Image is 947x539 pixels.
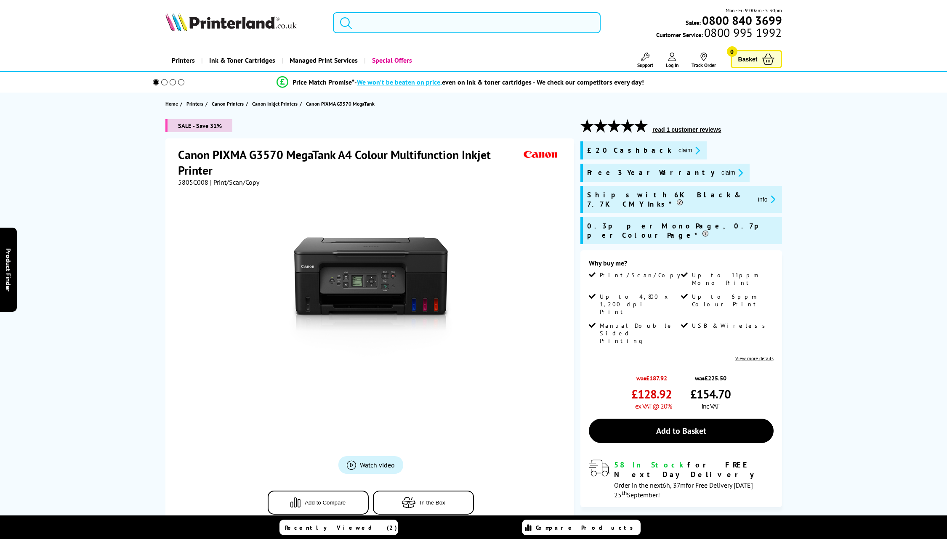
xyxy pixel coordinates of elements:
span: Recently Viewed (2) [285,524,397,531]
span: 0 [727,46,737,57]
a: View more details [735,355,774,361]
a: Special Offers [364,50,418,71]
a: Canon Printers [212,99,246,108]
button: Add to Compare [268,491,369,515]
a: Canon PIXMA G3570 MegaTank [306,99,377,108]
span: Canon Inkjet Printers [252,99,298,108]
span: Sales: [686,19,701,27]
span: Add to Compare [305,499,346,506]
img: Canon [521,147,560,162]
span: We won’t be beaten on price, [357,78,442,86]
a: Ink & Toner Cartridges [201,50,282,71]
span: £128.92 [631,386,672,402]
a: Printers [165,50,201,71]
div: Why buy me? [589,259,774,271]
li: modal_Promise [141,75,779,90]
a: Canon Inkjet Printers [252,99,300,108]
button: promo-description [676,146,702,155]
a: Basket 0 [731,50,782,68]
span: Ink & Toner Cartridges [209,50,275,71]
span: Printers [186,99,203,108]
span: was [690,370,731,382]
span: 5805C008 [178,178,208,186]
span: 0800 995 1992 [703,29,782,37]
b: 0800 840 3699 [702,13,782,28]
a: Track Order [692,53,716,68]
h1: Canon PIXMA G3570 MegaTank A4 Colour Multifunction Inkjet Printer [178,147,522,178]
span: Ships with 6K Black & 7.7K CMY Inks* [587,190,751,209]
span: Manual Double Sided Printing [600,322,679,345]
span: USB & Wireless [692,322,770,329]
button: promo-description [719,168,745,178]
span: In the Box [420,499,445,506]
div: - even on ink & toner cartridges - We check our competitors every day! [354,78,644,86]
span: Compare Products [536,524,638,531]
a: Compare Products [522,520,641,535]
a: 0800 840 3699 [701,16,782,24]
span: Log In [666,62,679,68]
button: promo-description [755,194,778,204]
span: SALE - Save 31% [165,119,232,132]
sup: th [622,489,627,497]
span: inc VAT [702,402,719,410]
span: Home [165,99,178,108]
span: ex VAT @ 20% [635,402,672,410]
strike: £225.50 [705,374,726,382]
span: Print/Scan/Copy [600,271,686,279]
span: 0.3p per Mono Page, 0.7p per Colour Page* [587,221,778,240]
span: Up to 6ppm Colour Print [692,293,771,308]
a: Home [165,99,180,108]
a: Printers [186,99,205,108]
span: Mon - Fri 9:00am - 5:30pm [726,6,782,14]
img: Canon PIXMA G3570 MegaTank [288,203,453,368]
a: Support [637,53,653,68]
a: Managed Print Services [282,50,364,71]
span: Customer Service: [656,29,782,39]
span: Order in the next for Free Delivery [DATE] 25 September! [614,481,753,499]
span: Free 3 Year Warranty [587,168,715,178]
span: Up to 11ppm Mono Print [692,271,771,287]
button: read 1 customer reviews [650,126,724,133]
span: £20 Cashback [587,146,672,155]
a: Add to Basket [589,419,774,443]
img: Printerland Logo [165,13,297,31]
a: Log In [666,53,679,68]
span: Canon PIXMA G3570 MegaTank [306,99,375,108]
a: Product_All_Videos [338,456,403,474]
span: 58 In Stock [614,460,687,470]
span: Up to 4,800 x 1,200 dpi Print [600,293,679,316]
span: was [631,370,672,382]
div: modal_delivery [589,460,774,499]
a: Printerland Logo [165,13,322,33]
span: Canon Printers [212,99,244,108]
span: | Print/Scan/Copy [210,178,259,186]
span: Price Match Promise* [293,78,354,86]
span: £154.70 [690,386,731,402]
span: 6h, 37m [662,481,686,489]
span: Watch video [360,461,395,469]
span: Basket [738,53,758,65]
strike: £187.92 [646,374,667,382]
a: Recently Viewed (2) [279,520,398,535]
span: Product Finder [4,248,13,291]
div: for FREE Next Day Delivery [614,460,774,479]
span: Support [637,62,653,68]
button: In the Box [373,491,474,515]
